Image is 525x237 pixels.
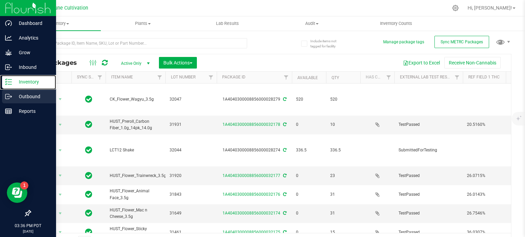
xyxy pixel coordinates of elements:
inline-svg: Dashboard [5,20,12,27]
span: 36.0307% [467,229,519,236]
span: 10 [330,121,356,128]
span: 26.7546% [467,210,519,217]
a: Lab Results [185,16,270,31]
input: Search Package ID, Item Name, SKU, Lot or Part Number... [30,38,247,48]
p: Reports [12,107,53,115]
span: Include items not tagged for facility [310,39,345,49]
span: 31931 [170,121,213,128]
a: Audit [270,16,354,31]
span: In Sync [85,145,92,155]
div: Manage settings [451,5,460,11]
button: Sync METRC Packages [434,36,489,48]
a: Inventory [16,16,101,31]
a: Filter [281,72,292,83]
span: Sync from Compliance System [282,122,286,127]
inline-svg: Inventory [5,78,12,85]
span: HUST_Preroll_Carbon Fiber_1.0g_14pk_14.0g [110,118,161,131]
span: Sync from Compliance System [282,173,286,178]
div: 1A4040300008856000028279 [216,96,293,103]
a: 1A4040300008856000032174 [223,211,280,216]
span: Sync from Compliance System [282,211,286,216]
span: select [56,190,65,199]
span: TestPassed [399,121,459,128]
span: HUST_Flower_Trainwreck_3.5g [110,173,166,179]
div: 1A4040300008856000028274 [216,147,293,153]
span: 31843 [170,191,213,198]
span: Sync METRC Packages [441,40,483,44]
span: 32047 [170,96,213,103]
p: Grow [12,48,53,57]
span: Hi, [PERSON_NAME]! [468,5,512,11]
span: select [56,209,65,218]
button: Export to Excel [399,57,444,69]
a: Lot Number [171,75,196,79]
span: select [56,227,65,237]
span: 336.5 [296,147,322,153]
span: LCT12 Shake [110,147,161,153]
span: Sync from Compliance System [282,192,286,197]
span: Sync from Compliance System [282,230,286,235]
a: Qty [332,75,339,80]
span: 520 [330,96,356,103]
a: 1A4040300008856000032176 [223,192,280,197]
span: Inventory [16,20,101,27]
a: 1A4040300008856000032177 [223,173,280,178]
p: [DATE] [3,229,53,234]
p: Outbound [12,92,53,101]
span: Sync from Compliance System [282,97,286,102]
span: Audit [270,20,354,27]
a: 1A4040300008856000032178 [223,122,280,127]
inline-svg: Grow [5,49,12,56]
a: Available [297,75,318,80]
span: In Sync [85,208,92,218]
span: select [56,171,65,180]
inline-svg: Analytics [5,34,12,41]
span: TestPassed [399,229,459,236]
span: Lab Results [207,20,248,27]
p: Inbound [12,63,53,71]
span: 20.5160% [467,121,519,128]
span: In Sync [85,171,92,180]
span: HUST_Flower_Mac n Cheese_3.5g [110,207,161,220]
a: Filter [205,72,217,83]
span: 0 [296,210,322,217]
span: Sync from Compliance System [282,148,286,152]
span: TestPassed [399,210,459,217]
span: 32044 [170,147,213,153]
span: Inventory Counts [371,20,421,27]
span: In Sync [85,120,92,129]
span: SubmittedForTesting [399,147,459,153]
a: Ref Field 1 THC [468,75,500,79]
inline-svg: Inbound [5,64,12,71]
span: HUST_Flower_Animal Face_3.5g [110,188,161,201]
span: select [56,146,65,155]
span: 0 [296,173,322,179]
span: 0 [296,229,322,236]
iframe: Resource center unread badge [20,181,28,190]
a: Inventory Counts [354,16,439,31]
inline-svg: Reports [5,108,12,115]
span: Bulk Actions [163,60,192,65]
p: Analytics [12,34,53,42]
span: 31649 [170,210,213,217]
span: Dune Cultivation [52,5,88,11]
button: Bulk Actions [159,57,197,69]
span: 31920 [170,173,213,179]
a: Sync Status [77,75,103,79]
span: 26.0715% [467,173,519,179]
a: Plants [101,16,185,31]
a: External Lab Test Result [400,75,454,79]
span: 31 [330,210,356,217]
span: Plants [101,20,185,27]
span: select [56,94,65,104]
p: Inventory [12,78,53,86]
span: In Sync [85,94,92,104]
span: 26.0143% [467,191,519,198]
inline-svg: Outbound [5,93,12,100]
a: Filter [94,72,106,83]
button: Receive Non-Cannabis [444,57,501,69]
p: 03:36 PM PDT [3,223,53,229]
span: 31461 [170,229,213,236]
span: 15 [330,229,356,236]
